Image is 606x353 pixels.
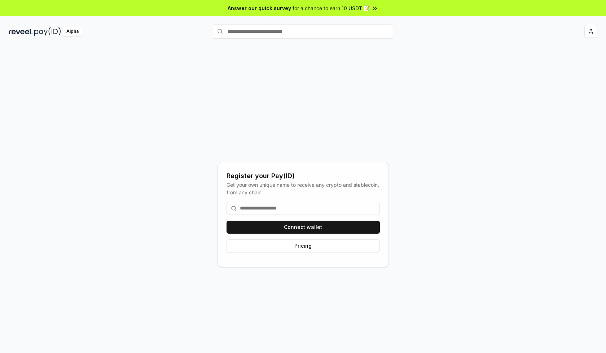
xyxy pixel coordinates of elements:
[227,239,380,252] button: Pricing
[293,4,370,12] span: for a chance to earn 10 USDT 📝
[34,27,61,36] img: pay_id
[227,171,380,181] div: Register your Pay(ID)
[227,221,380,234] button: Connect wallet
[227,181,380,196] div: Get your own unique name to receive any crypto and stablecoin, from any chain
[9,27,33,36] img: reveel_dark
[228,4,291,12] span: Answer our quick survey
[62,27,83,36] div: Alpha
